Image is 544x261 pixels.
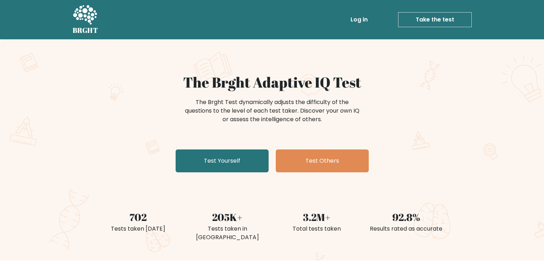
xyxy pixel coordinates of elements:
[276,225,357,233] div: Total tests taken
[183,98,362,124] div: The Brght Test dynamically adjusts the difficulty of the questions to the level of each test take...
[98,225,178,233] div: Tests taken [DATE]
[187,210,268,225] div: 205K+
[187,225,268,242] div: Tests taken in [GEOGRAPHIC_DATA]
[276,149,369,172] a: Test Others
[73,26,98,35] h5: BRGHT
[366,210,447,225] div: 92.8%
[98,210,178,225] div: 702
[398,12,472,27] a: Take the test
[98,74,447,91] h1: The Brght Adaptive IQ Test
[348,13,371,27] a: Log in
[276,210,357,225] div: 3.2M+
[176,149,269,172] a: Test Yourself
[366,225,447,233] div: Results rated as accurate
[73,3,98,36] a: BRGHT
